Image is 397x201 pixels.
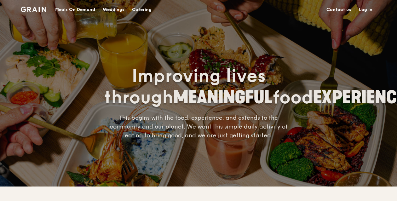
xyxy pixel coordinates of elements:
[128,0,155,19] a: Catering
[110,114,288,139] span: This begins with the food, experience, and extends to the community and our planet. We want this ...
[355,0,376,19] a: Log in
[323,0,355,19] a: Contact us
[99,0,128,19] a: Weddings
[132,0,152,19] div: Catering
[55,0,95,19] div: Meals On Demand
[21,7,46,12] img: Grain
[173,87,273,108] span: MEANINGFUL
[103,0,124,19] div: Weddings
